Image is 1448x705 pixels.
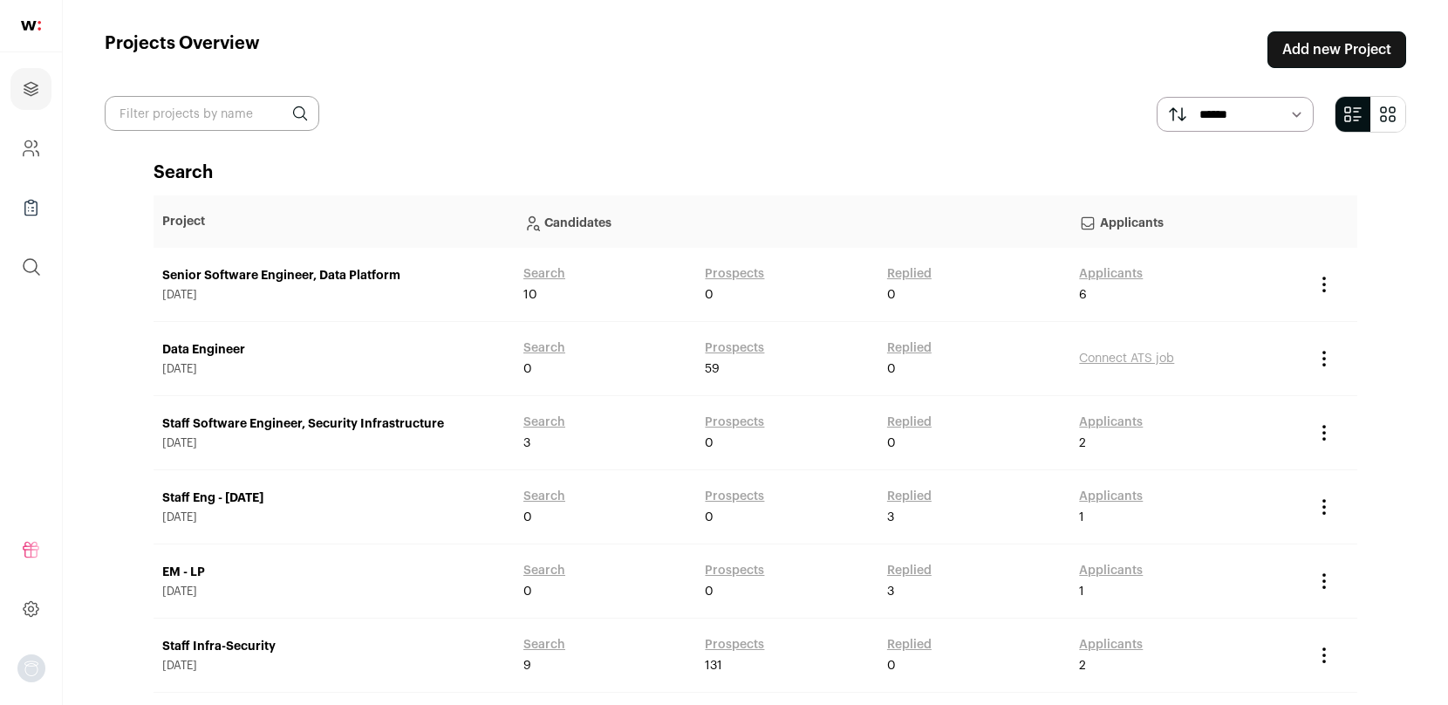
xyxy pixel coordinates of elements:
[162,638,506,655] a: Staff Infra-Security
[105,96,319,131] input: Filter projects by name
[10,68,51,110] a: Projects
[1079,414,1143,431] a: Applicants
[1314,496,1335,517] button: Project Actions
[887,286,896,304] span: 0
[1314,274,1335,295] button: Project Actions
[1079,435,1086,452] span: 2
[10,187,51,229] a: Company Lists
[1079,636,1143,654] a: Applicants
[162,267,506,284] a: Senior Software Engineer, Data Platform
[162,659,506,673] span: [DATE]
[887,414,932,431] a: Replied
[523,488,565,505] a: Search
[1267,31,1406,68] a: Add new Project
[523,562,565,579] a: Search
[1079,562,1143,579] a: Applicants
[162,510,506,524] span: [DATE]
[1079,488,1143,505] a: Applicants
[162,564,506,581] a: EM - LP
[523,204,1062,239] p: Candidates
[21,21,41,31] img: wellfound-shorthand-0d5821cbd27db2630d0214b213865d53afaa358527fdda9d0ea32b1df1b89c2c.svg
[1314,571,1335,592] button: Project Actions
[705,657,722,674] span: 131
[523,583,532,600] span: 0
[105,31,260,68] h1: Projects Overview
[705,360,720,378] span: 59
[887,265,932,283] a: Replied
[162,288,506,302] span: [DATE]
[1079,509,1084,526] span: 1
[17,654,45,682] img: nopic.png
[162,362,506,376] span: [DATE]
[162,436,506,450] span: [DATE]
[705,488,764,505] a: Prospects
[705,636,764,654] a: Prospects
[523,435,530,452] span: 3
[523,414,565,431] a: Search
[523,636,565,654] a: Search
[705,435,714,452] span: 0
[523,286,537,304] span: 10
[1314,422,1335,443] button: Project Actions
[705,562,764,579] a: Prospects
[1079,204,1296,239] p: Applicants
[162,213,506,230] p: Project
[1079,352,1174,365] a: Connect ATS job
[887,636,932,654] a: Replied
[1079,286,1087,304] span: 6
[523,360,532,378] span: 0
[1079,583,1084,600] span: 1
[887,657,896,674] span: 0
[705,414,764,431] a: Prospects
[523,657,531,674] span: 9
[17,654,45,682] button: Open dropdown
[162,489,506,507] a: Staff Eng - [DATE]
[887,509,894,526] span: 3
[887,583,894,600] span: 3
[1314,348,1335,369] button: Project Actions
[10,127,51,169] a: Company and ATS Settings
[705,509,714,526] span: 0
[887,360,896,378] span: 0
[523,509,532,526] span: 0
[1314,645,1335,666] button: Project Actions
[523,265,565,283] a: Search
[162,415,506,433] a: Staff Software Engineer, Security Infrastructure
[1079,657,1086,674] span: 2
[154,161,1357,185] h2: Search
[887,562,932,579] a: Replied
[523,339,565,357] a: Search
[705,339,764,357] a: Prospects
[162,585,506,599] span: [DATE]
[705,286,714,304] span: 0
[162,341,506,359] a: Data Engineer
[705,265,764,283] a: Prospects
[1079,265,1143,283] a: Applicants
[887,435,896,452] span: 0
[705,583,714,600] span: 0
[887,339,932,357] a: Replied
[887,488,932,505] a: Replied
